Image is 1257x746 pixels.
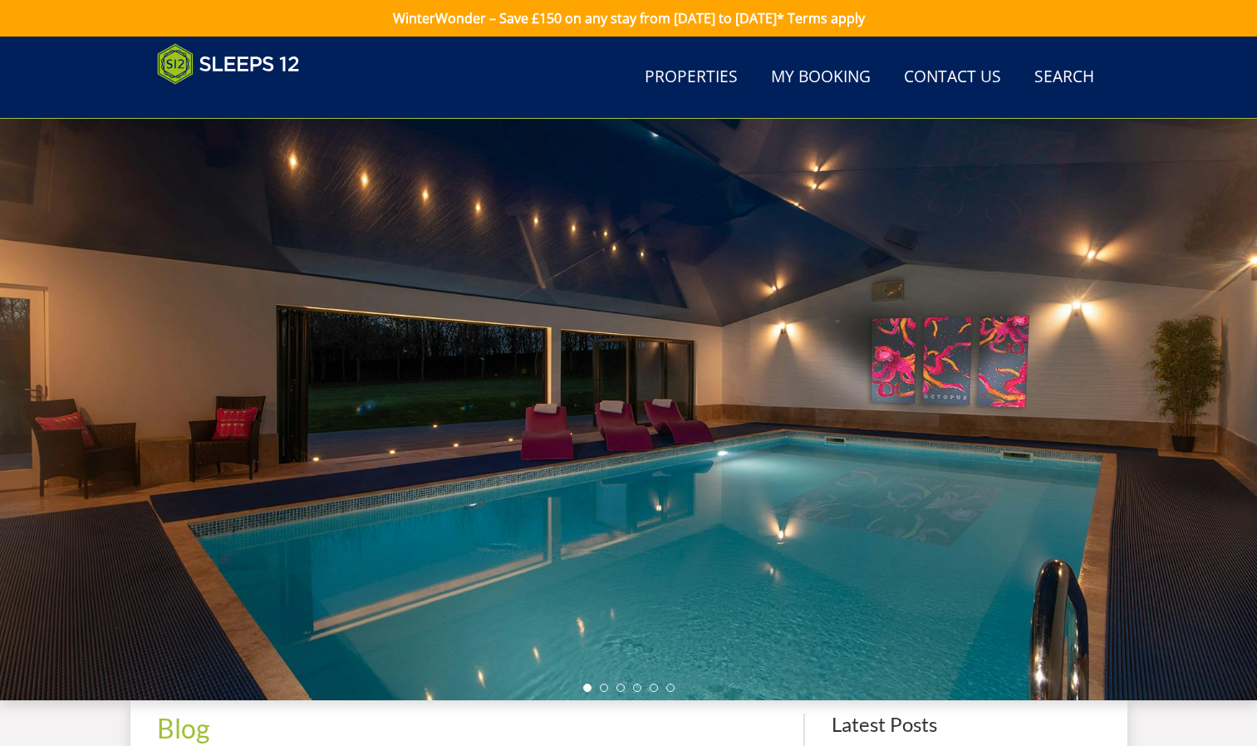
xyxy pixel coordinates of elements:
[897,59,1008,96] a: Contact Us
[149,95,323,109] iframe: Customer reviews powered by Trustpilot
[764,59,877,96] a: My Booking
[157,43,300,85] img: Sleeps 12
[638,59,744,96] a: Properties
[1028,59,1101,96] a: Search
[832,712,937,736] a: Latest Posts
[157,712,209,744] a: Blog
